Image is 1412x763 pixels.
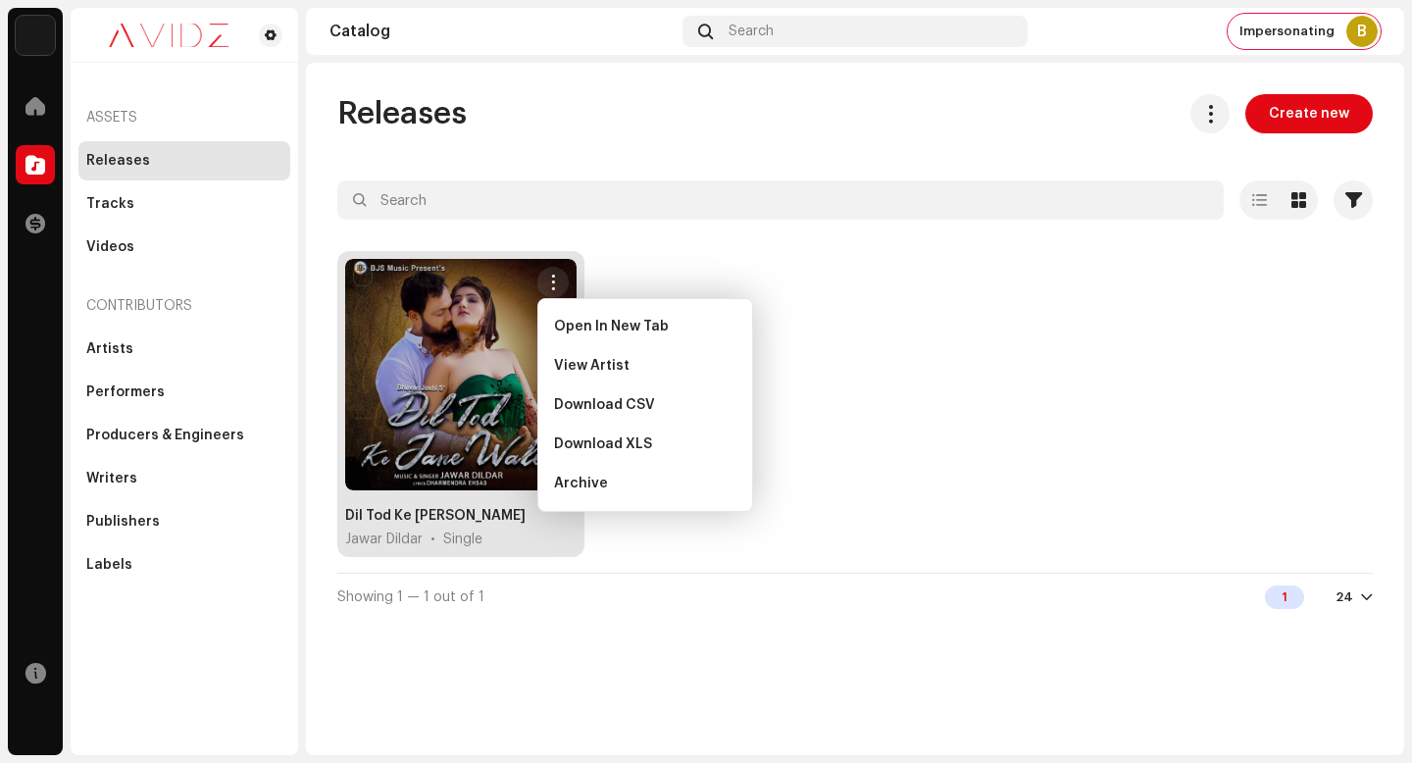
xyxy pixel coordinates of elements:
[345,506,526,526] div: Dil Tod Ke Jane Wale
[78,416,290,455] re-m-nav-item: Producers & Engineers
[1239,24,1335,39] span: Impersonating
[337,590,484,604] span: Showing 1 — 1 out of 1
[337,94,467,133] span: Releases
[430,530,435,549] span: •
[554,319,669,334] span: Open In New Tab
[86,514,160,530] div: Publishers
[86,239,134,255] div: Videos
[1265,585,1304,609] div: 1
[86,384,165,400] div: Performers
[1245,94,1373,133] button: Create new
[86,428,244,443] div: Producers & Engineers
[554,476,608,491] span: Archive
[78,545,290,585] re-m-nav-item: Labels
[16,16,55,55] img: 10d72f0b-d06a-424f-aeaa-9c9f537e57b6
[78,141,290,180] re-m-nav-item: Releases
[78,282,290,330] re-a-nav-header: Contributors
[78,502,290,541] re-m-nav-item: Publishers
[86,24,251,47] img: 0c631eef-60b6-411a-a233-6856366a70de
[554,436,652,452] span: Download XLS
[78,330,290,369] re-m-nav-item: Artists
[86,341,133,357] div: Artists
[78,228,290,267] re-m-nav-item: Videos
[86,196,134,212] div: Tracks
[337,180,1224,220] input: Search
[86,153,150,169] div: Releases
[1269,94,1349,133] span: Create new
[78,459,290,498] re-m-nav-item: Writers
[1346,16,1378,47] div: B
[329,24,675,39] div: Catalog
[86,471,137,486] div: Writers
[443,530,482,549] div: Single
[78,373,290,412] re-m-nav-item: Performers
[554,397,655,413] span: Download CSV
[554,358,630,374] span: View Artist
[78,94,290,141] re-a-nav-header: Assets
[78,184,290,224] re-m-nav-item: Tracks
[345,530,423,549] span: Jawar Dildar
[1336,589,1353,605] div: 24
[86,557,132,573] div: Labels
[729,24,774,39] span: Search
